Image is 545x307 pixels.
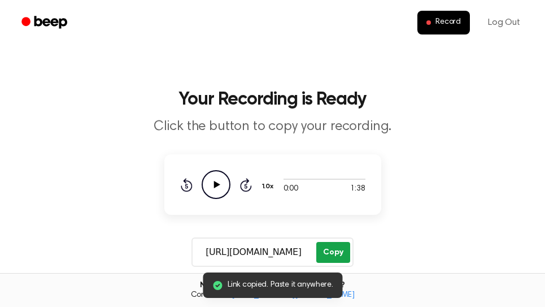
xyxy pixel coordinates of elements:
a: Log Out [477,9,531,36]
button: 1.0x [261,177,278,196]
span: Record [435,18,461,28]
span: Contact us [7,291,538,301]
a: [EMAIL_ADDRESS][DOMAIN_NAME] [232,291,355,299]
span: Link copied. Paste it anywhere. [228,279,333,291]
h1: Your Recording is Ready [14,90,531,109]
button: Copy [316,242,350,263]
button: Record [417,11,470,34]
span: 0:00 [284,183,298,195]
p: Click the button to copy your recording. [56,118,490,136]
span: 1:38 [350,183,365,195]
a: Beep [14,12,77,34]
